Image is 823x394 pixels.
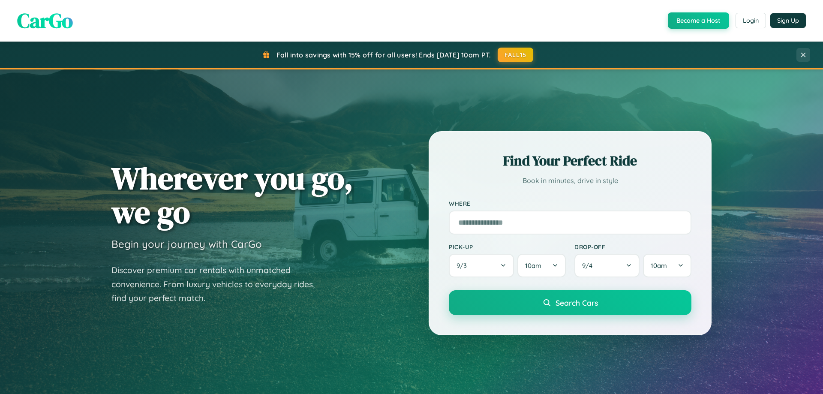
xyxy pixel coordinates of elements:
[111,263,326,305] p: Discover premium car rentals with unmatched convenience. From luxury vehicles to everyday rides, ...
[449,200,691,207] label: Where
[574,254,640,277] button: 9/4
[736,13,766,28] button: Login
[643,254,691,277] button: 10am
[449,151,691,170] h2: Find Your Perfect Ride
[498,48,534,62] button: FALL15
[556,298,598,307] span: Search Cars
[574,243,691,250] label: Drop-off
[111,238,262,250] h3: Begin your journey with CarGo
[651,262,667,270] span: 10am
[111,161,353,229] h1: Wherever you go, we go
[276,51,491,59] span: Fall into savings with 15% off for all users! Ends [DATE] 10am PT.
[582,262,597,270] span: 9 / 4
[668,12,729,29] button: Become a Host
[525,262,541,270] span: 10am
[449,254,514,277] button: 9/3
[449,174,691,187] p: Book in minutes, drive in style
[449,243,566,250] label: Pick-up
[770,13,806,28] button: Sign Up
[17,6,73,35] span: CarGo
[517,254,566,277] button: 10am
[457,262,471,270] span: 9 / 3
[449,290,691,315] button: Search Cars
